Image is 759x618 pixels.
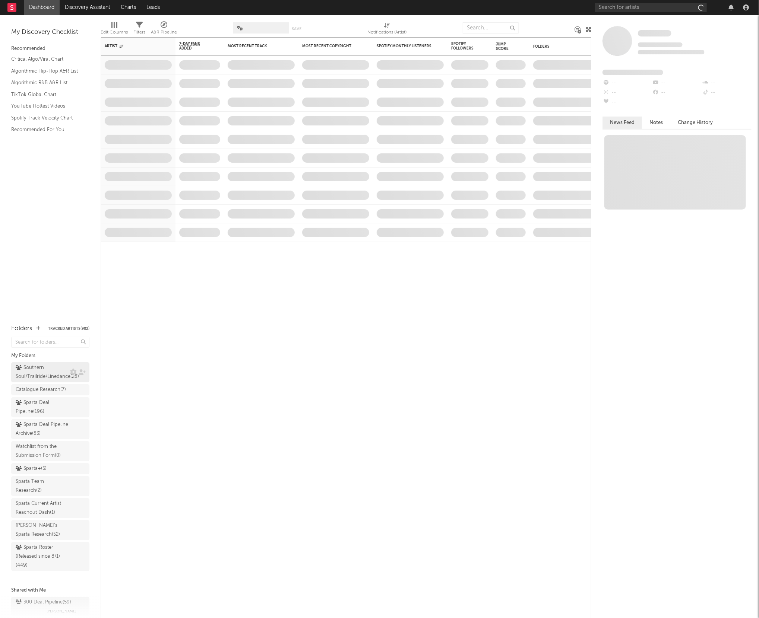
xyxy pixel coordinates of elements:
div: Sparta Team Research ( 2 ) [16,477,68,495]
a: Sparta Deal Pipeline(196) [11,397,89,417]
div: A&R Pipeline [151,19,177,40]
span: [PERSON_NAME] [47,607,76,616]
a: TikTok Global Chart [11,90,82,99]
div: -- [603,98,652,107]
a: Sparta Roster (Released since 8/1)(449) [11,542,89,571]
div: Sparta Deal Pipeline ( 196 ) [16,398,68,416]
div: Folders [11,324,32,333]
div: -- [603,88,652,98]
div: Spotify Monthly Listeners [377,44,433,48]
span: 0 fans last week [638,50,705,54]
a: Watchlist from the Submission Form(0) [11,441,89,461]
a: Critical Algo/Viral Chart [11,55,82,63]
button: Change History [670,117,720,129]
a: Recommended For You [11,125,82,134]
a: YouTube Hottest Videos [11,102,82,110]
div: Artist [105,44,161,48]
div: -- [603,78,652,88]
a: Spotify Track Velocity Chart [11,114,82,122]
div: Sparta Roster (Released since 8/1) ( 449 ) [16,543,68,570]
div: -- [702,88,752,98]
div: Filters [133,28,145,37]
span: 7-Day Fans Added [179,42,209,51]
div: Sparta Current Artist Reachout Dash ( 1 ) [16,499,68,517]
div: Catalogue Research ( 7 ) [16,385,66,394]
div: -- [702,78,752,88]
div: Folders [533,44,589,49]
div: Edit Columns [101,19,128,40]
div: Sparta+ ( 5 ) [16,464,47,473]
input: Search for folders... [11,337,89,348]
a: Sparta Deal Pipeline Archive(83) [11,419,89,439]
input: Search for artists [595,3,707,12]
span: Tracking Since: [DATE] [638,42,683,47]
div: [PERSON_NAME]'s Sparta Research ( 52 ) [16,521,68,539]
div: Notifications (Artist) [368,28,407,37]
div: My Discovery Checklist [11,28,89,37]
a: [PERSON_NAME]'s Sparta Research(52) [11,520,89,540]
div: Most Recent Track [228,44,284,48]
div: Sparta Deal Pipeline Archive ( 83 ) [16,420,68,438]
button: Notes [642,117,670,129]
div: Watchlist from the Submission Form ( 0 ) [16,442,68,460]
div: Recommended [11,44,89,53]
div: Edit Columns [101,28,128,37]
div: Most Recent Copyright [302,44,358,48]
a: Algorithmic R&B A&R List [11,79,82,87]
div: Spotify Followers [451,42,477,51]
div: 300 Deal Pipeline ( 59 ) [16,598,71,607]
input: Search... [463,22,519,34]
span: Fans Added by Platform [603,70,663,75]
a: Sparta Team Research(2) [11,476,89,496]
button: Save [292,27,301,31]
div: Notifications (Artist) [368,19,407,40]
div: Jump Score [496,42,515,51]
div: Filters [133,19,145,40]
a: Some Artist [638,30,671,37]
a: Sparta+(5) [11,463,89,474]
div: -- [652,78,702,88]
a: Algorithmic Hip-Hop A&R List [11,67,82,75]
a: Catalogue Research(7) [11,384,89,395]
button: News Feed [603,117,642,129]
div: Shared with Me [11,586,89,595]
a: 300 Deal Pipeline(59)[PERSON_NAME] [11,597,89,617]
div: My Folders [11,351,89,360]
div: A&R Pipeline [151,28,177,37]
button: Tracked Artists(902) [48,327,89,331]
div: -- [652,88,702,98]
a: Sparta Current Artist Reachout Dash(1) [11,498,89,518]
a: Southern Soul/Trailride/Linedance(28) [11,362,89,382]
div: Southern Soul/Trailride/Linedance ( 28 ) [16,363,79,381]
